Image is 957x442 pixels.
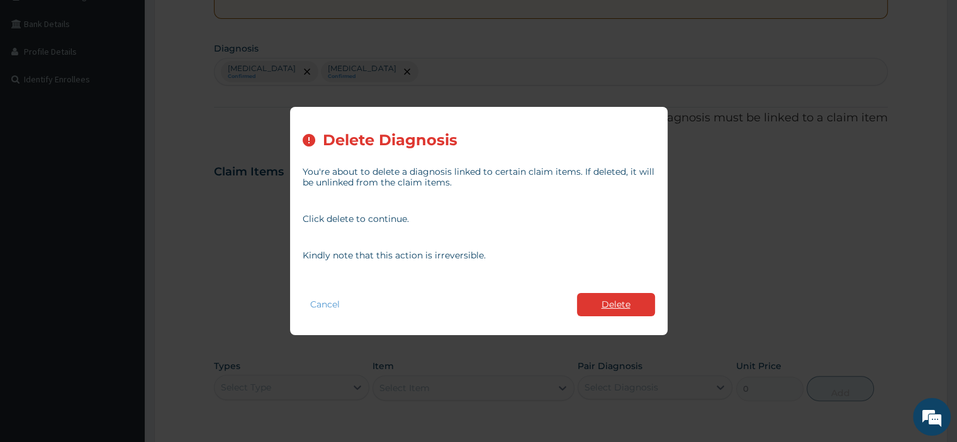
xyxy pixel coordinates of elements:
[303,250,655,261] p: Kindly note that this action is irreversible.
[23,63,51,94] img: d_794563401_company_1708531726252_794563401
[6,302,240,346] textarea: Type your message and hit 'Enter'
[577,293,655,316] button: Delete
[323,132,457,149] h2: Delete Diagnosis
[65,70,211,87] div: Chat with us now
[73,138,174,265] span: We're online!
[303,296,347,314] button: Cancel
[206,6,237,36] div: Minimize live chat window
[303,167,655,188] p: You're about to delete a diagnosis linked to certain claim items. If deleted, it will be unlinked...
[303,214,655,224] p: Click delete to continue.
